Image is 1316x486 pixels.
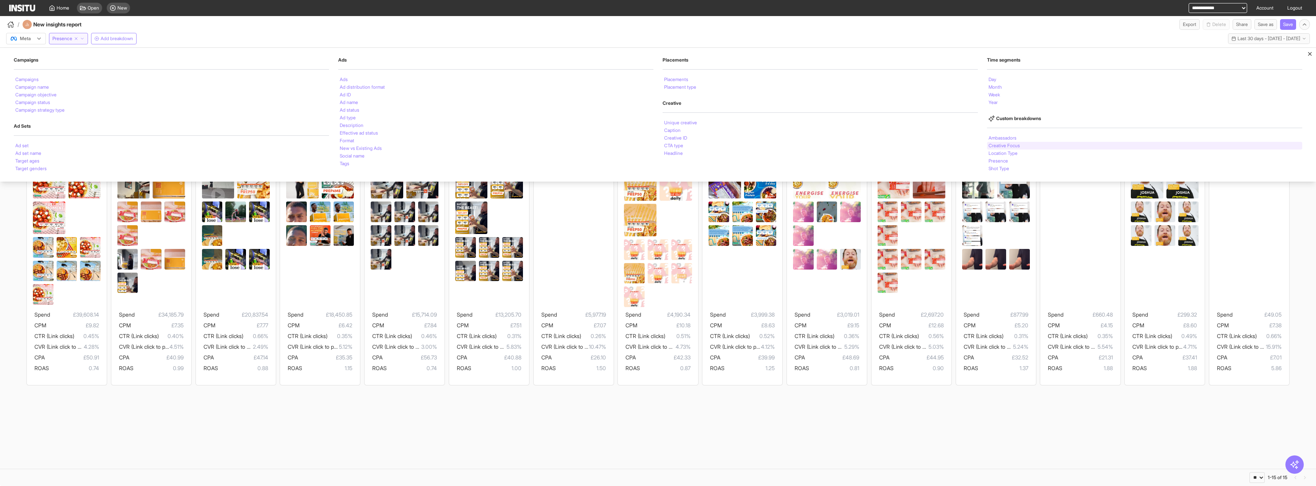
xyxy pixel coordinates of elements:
[879,365,894,371] span: ROAS
[34,322,46,328] span: CPM
[761,342,775,351] span: 4.12%
[1203,19,1230,30] span: You cannot delete a preset report.
[457,333,497,339] span: CTR (Link clicks)
[641,310,690,319] span: £4,190.34
[218,364,268,373] span: 0.88
[581,332,606,341] span: 0.26%
[1217,311,1233,318] span: Spend
[1132,333,1172,339] span: CTR (Link clicks)
[15,77,39,82] li: Campaigns
[131,321,184,330] span: £7.35
[88,5,99,11] span: Open
[1227,353,1282,362] span: £7.01
[1233,19,1251,30] button: Share
[625,343,692,350] span: CVR (Link click to purchase)
[340,108,359,112] li: Ad status
[1098,342,1113,351] span: 5.54%
[987,115,1302,122] h2: Custom breakdowns
[1183,342,1197,351] span: 4.71%
[879,333,919,339] span: CTR (Link clicks)
[340,115,356,120] li: Ad type
[989,100,998,105] li: Year
[1132,311,1148,318] span: Spend
[421,342,437,351] span: 3.00%
[34,365,49,371] span: ROAS
[457,322,469,328] span: CPM
[625,333,665,339] span: CTR (Link clicks)
[467,353,521,362] span: £40.88
[1229,321,1282,330] span: £7.38
[372,311,388,318] span: Spend
[1179,19,1200,30] button: Export
[664,136,687,140] li: Creative ID
[928,342,944,351] span: 5.03%
[52,36,72,42] span: Presence
[895,310,944,319] span: £2,697.20
[1048,322,1060,328] span: CPM
[204,354,214,361] span: CPA
[1217,333,1257,339] span: CTR (Link clicks)
[964,322,976,328] span: CPM
[215,321,268,330] span: £7.77
[541,322,553,328] span: CPM
[49,364,99,373] span: 0.74
[879,311,895,318] span: Spend
[664,128,681,133] li: Caption
[1064,310,1112,319] span: £660.48
[989,166,1009,171] li: Shot Type
[722,321,775,330] span: £8.63
[964,343,1031,350] span: CVR (Link click to purchase)
[340,131,378,135] li: Effective ad status
[298,353,352,362] span: £35.35
[15,100,50,105] li: Campaign status
[340,93,351,97] li: Ad ID
[15,108,65,112] li: Campaign strategy type
[338,57,653,63] h2: Ads
[557,310,606,319] span: £5,977.19
[541,365,556,371] span: ROAS
[1013,342,1028,351] span: 5.24%
[989,85,1002,89] li: Month
[34,333,74,339] span: CTR (Link clicks)
[15,143,29,148] li: Ad set
[1144,321,1197,330] span: £8.60
[6,20,20,29] button: /
[795,354,805,361] span: CPA
[665,332,690,341] span: 0.51%
[834,332,859,341] span: 0.36%
[989,143,1020,148] li: Creative Focus
[795,333,834,339] span: CTR (Link clicks)
[471,364,521,373] span: 1.00
[710,322,722,328] span: CPM
[204,311,219,318] span: Spend
[710,365,725,371] span: ROAS
[372,354,383,361] span: CPA
[288,322,300,328] span: CPM
[989,151,1018,156] li: Location Type
[664,120,697,125] li: Unique creative
[625,322,637,328] span: CPM
[243,332,268,341] span: 0.66%
[288,343,355,350] span: CVR (Link click to purchase)
[710,311,726,318] span: Spend
[989,93,1000,97] li: Week
[303,310,352,319] span: £18,450.85
[34,354,45,361] span: CPA
[919,332,944,341] span: 0.56%
[1048,354,1058,361] span: CPA
[91,33,137,44] button: Add breakdown
[976,321,1028,330] span: £5.20
[978,364,1028,373] span: 1.37
[9,5,35,11] img: Logo
[663,100,978,106] h2: Creative
[1266,342,1282,351] span: 15.91%
[541,333,581,339] span: CTR (Link clicks)
[457,365,471,371] span: ROAS
[891,321,944,330] span: £12.68
[135,310,184,319] span: £34,185.79
[1233,310,1282,319] span: £49.05
[340,154,365,158] li: Social name
[625,311,641,318] span: Spend
[1231,364,1282,373] span: 5.86
[507,342,521,351] span: 5.83%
